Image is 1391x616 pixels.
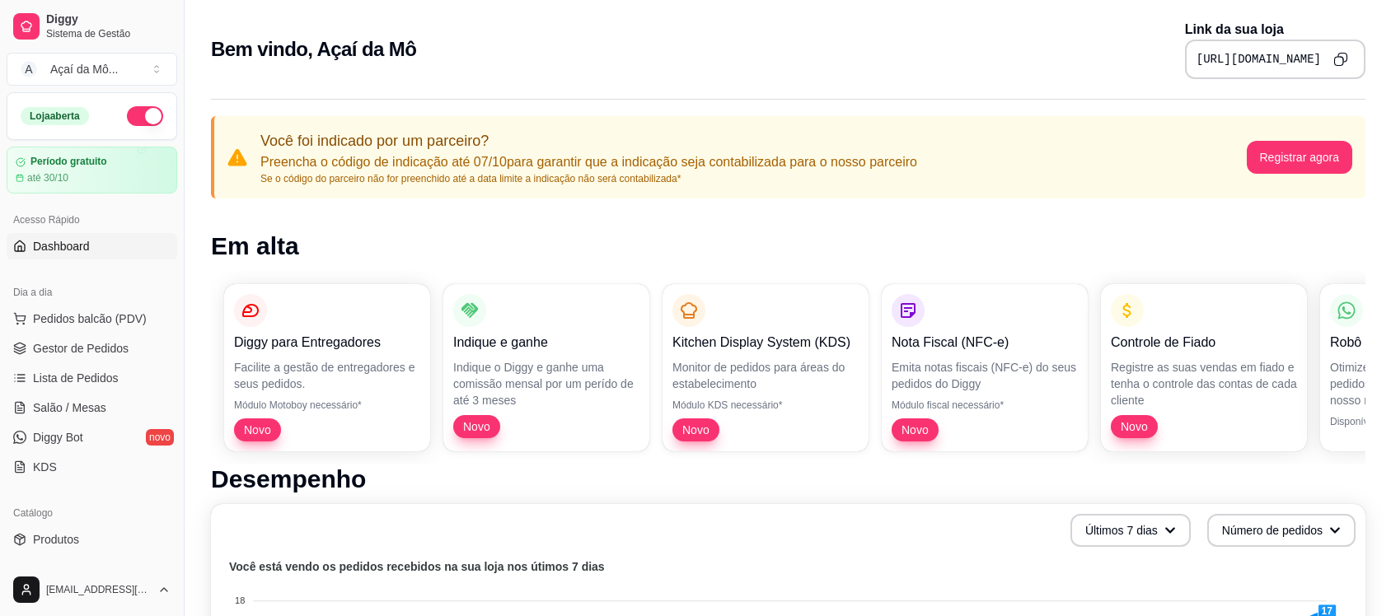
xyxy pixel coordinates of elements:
button: Controle de FiadoRegistre as suas vendas em fiado e tenha o controle das contas de cada clienteNovo [1101,284,1307,451]
h2: Bem vindo, Açaí da Mô [211,36,416,63]
h1: Desempenho [211,464,1365,494]
button: [EMAIL_ADDRESS][DOMAIN_NAME] [7,570,177,609]
button: Alterar Status [127,106,163,126]
p: Módulo fiscal necessário* [892,399,1078,412]
span: Novo [457,418,497,435]
a: Gestor de Pedidos [7,335,177,362]
div: Açaí da Mô ... [50,61,119,77]
article: Período gratuito [30,156,107,168]
p: Kitchen Display System (KDS) [672,333,859,352]
text: Você está vendo os pedidos recebidos na sua loja nos útimos 7 dias [229,560,605,573]
div: Catálogo [7,500,177,526]
span: Diggy [46,12,171,27]
h1: Em alta [211,231,1365,261]
p: Link da sua loja [1185,20,1365,40]
button: Nota Fiscal (NFC-e)Emita notas fiscais (NFC-e) do seus pedidos do DiggyMódulo fiscal necessário*Novo [882,284,1088,451]
p: Você foi indicado por um parceiro? [260,129,917,152]
span: Complementos [33,561,110,577]
span: A [21,61,37,77]
pre: [URL][DOMAIN_NAME] [1197,51,1321,68]
p: Monitor de pedidos para áreas do estabelecimento [672,359,859,392]
a: KDS [7,454,177,480]
span: Pedidos balcão (PDV) [33,310,147,327]
span: Novo [1114,418,1154,435]
a: DiggySistema de Gestão [7,7,177,46]
article: até 30/10 [27,171,68,184]
span: Sistema de Gestão [46,27,171,40]
button: Kitchen Display System (KDS)Monitor de pedidos para áreas do estabelecimentoMódulo KDS necessário... [663,284,869,451]
p: Módulo KDS necessário* [672,399,859,412]
p: Preencha o código de indicação até 07/10 para garantir que a indicação seja contabilizada para o ... [260,152,917,172]
a: Produtos [7,526,177,553]
button: Diggy para EntregadoresFacilite a gestão de entregadores e seus pedidos.Módulo Motoboy necessário... [224,284,430,451]
a: Salão / Mesas [7,394,177,421]
p: Se o código do parceiro não for preenchido até a data limite a indicação não será contabilizada* [260,172,917,185]
span: Gestor de Pedidos [33,340,129,357]
a: Complementos [7,556,177,582]
button: Copy to clipboard [1328,46,1354,72]
a: Dashboard [7,233,177,259]
div: Dia a dia [7,279,177,306]
span: Salão / Mesas [33,399,106,416]
button: Registrar agora [1247,141,1353,174]
p: Diggy para Entregadores [234,333,420,352]
div: Loja aberta [21,107,89,125]
button: Número de pedidos [1207,514,1356,547]
button: Select a team [7,53,177,86]
span: Dashboard [33,238,90,254]
p: Facilite a gestão de entregadores e seus pedidos. [234,359,420,392]
a: Diggy Botnovo [7,424,177,450]
p: Módulo Motoboy necessário* [234,399,420,412]
span: Lista de Pedidos [33,370,119,386]
span: KDS [33,459,57,475]
p: Emita notas fiscais (NFC-e) do seus pedidos do Diggy [892,359,1078,392]
p: Controle de Fiado [1111,333,1297,352]
tspan: 18 [235,595,245,605]
p: Indique e ganhe [453,333,639,352]
div: Acesso Rápido [7,207,177,233]
span: Produtos [33,531,79,548]
button: Indique e ganheIndique o Diggy e ganhe uma comissão mensal por um perído de até 3 mesesNovo [443,284,649,451]
button: Pedidos balcão (PDV) [7,306,177,332]
a: Período gratuitoaté 30/10 [7,147,177,194]
p: Registre as suas vendas em fiado e tenha o controle das contas de cada cliente [1111,359,1297,408]
span: Novo [676,422,716,438]
p: Nota Fiscal (NFC-e) [892,333,1078,352]
p: Indique o Diggy e ganhe uma comissão mensal por um perído de até 3 meses [453,359,639,408]
span: Novo [895,422,935,438]
button: Últimos 7 dias [1070,514,1191,547]
a: Lista de Pedidos [7,365,177,391]
span: [EMAIL_ADDRESS][DOMAIN_NAME] [46,583,151,596]
span: Diggy Bot [33,429,83,446]
span: Novo [237,422,278,438]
